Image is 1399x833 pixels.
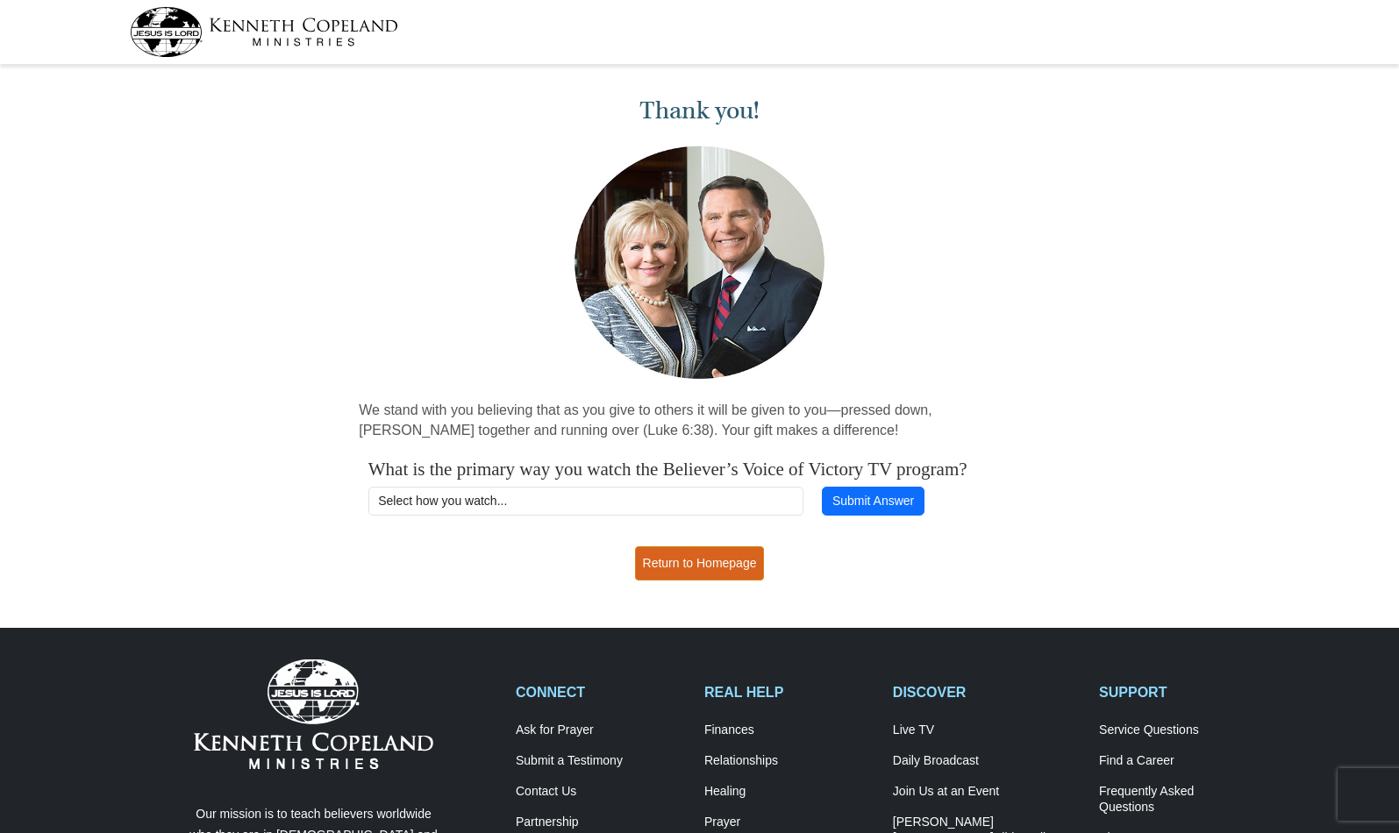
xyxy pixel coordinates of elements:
a: Healing [704,784,874,800]
a: Frequently AskedQuestions [1099,784,1269,815]
a: Daily Broadcast [893,753,1081,769]
a: Relationships [704,753,874,769]
a: Prayer [704,815,874,830]
a: Find a Career [1099,753,1269,769]
a: Ask for Prayer [516,723,686,738]
h2: DISCOVER [893,684,1081,701]
a: Service Questions [1099,723,1269,738]
h2: CONNECT [516,684,686,701]
a: Return to Homepage [635,546,765,580]
a: Submit a Testimony [516,753,686,769]
p: We stand with you believing that as you give to others it will be given to you—pressed down, [PER... [359,401,1040,441]
a: Finances [704,723,874,738]
h2: REAL HELP [704,684,874,701]
a: Contact Us [516,784,686,800]
button: Submit Answer [822,487,924,516]
a: Partnership [516,815,686,830]
a: Join Us at an Event [893,784,1081,800]
img: kcm-header-logo.svg [130,7,398,57]
h2: SUPPORT [1099,684,1269,701]
h1: Thank you! [359,96,1040,125]
img: Kenneth and Gloria [570,142,829,383]
h4: What is the primary way you watch the Believer’s Voice of Victory TV program? [368,459,1031,481]
img: Kenneth Copeland Ministries [194,659,433,768]
a: Live TV [893,723,1081,738]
